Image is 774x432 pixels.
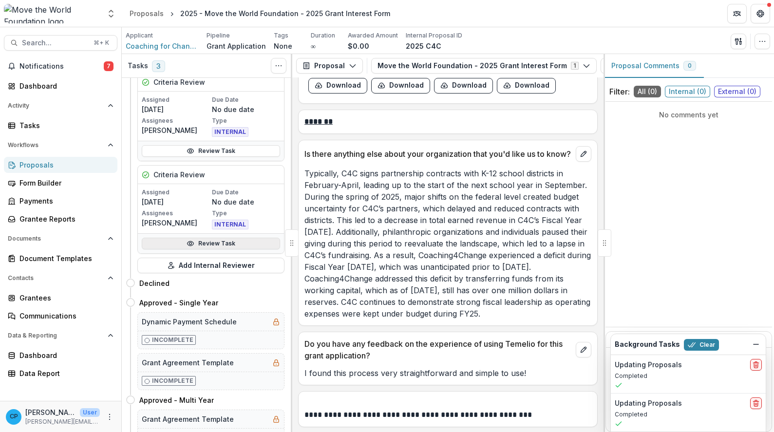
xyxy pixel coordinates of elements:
span: All ( 0 ) [634,86,661,97]
h5: Grant Agreement Template [142,357,234,368]
span: 7 [104,61,113,71]
button: Add Internal Reviewer [137,258,284,273]
a: Review Task [142,145,280,157]
div: Christina Pappas [10,413,18,420]
button: download-form-response [371,78,430,94]
div: Proposals [19,160,110,170]
p: Grant Application [207,41,266,51]
button: Partners [727,4,747,23]
button: More [104,411,115,423]
button: Toggle View Cancelled Tasks [271,58,286,74]
p: Duration [311,31,335,40]
span: Notifications [19,62,104,71]
p: Due Date [212,95,280,104]
p: Due Date [212,188,280,197]
p: Tags [274,31,288,40]
a: Grantee Reports [4,211,117,227]
p: I found this process very straightforward and simple to use! [304,367,591,379]
div: Form Builder [19,178,110,188]
button: download-form-response [434,78,493,94]
a: Coaching for Change Inc [126,41,199,51]
p: [PERSON_NAME] [142,218,210,228]
p: No due date [212,197,280,207]
h4: Declined [139,278,170,288]
button: Open Activity [4,98,117,113]
span: Internal ( 0 ) [665,86,710,97]
p: [DATE] [142,197,210,207]
p: Assignees [142,116,210,125]
span: 0 [688,62,692,69]
span: INTERNAL [212,127,248,137]
div: Payments [19,196,110,206]
div: Data Report [19,368,110,378]
p: 2025 C4C [406,41,441,51]
p: Internal Proposal ID [406,31,462,40]
div: ⌘ + K [92,38,111,48]
a: Form Builder [4,175,117,191]
a: Dashboard [4,347,117,363]
a: Tasks [4,117,117,133]
a: Review Task [142,238,280,249]
div: Dashboard [19,350,110,360]
span: Workflows [8,142,104,149]
p: Assignees [142,209,210,218]
button: Open Workflows [4,137,117,153]
p: User [80,408,100,417]
div: Tasks [19,120,110,131]
p: Is there anything else about your organization that you'd like us to know? [304,148,572,160]
h5: Criteria Review [153,169,205,180]
p: $0.00 [348,41,369,51]
span: Data & Reporting [8,332,104,339]
div: Proposals [130,8,164,19]
p: No due date [212,104,280,114]
button: Open entity switcher [104,4,118,23]
p: [PERSON_NAME][EMAIL_ADDRESS][DOMAIN_NAME] [25,417,100,426]
h2: Updating Proposals [615,399,682,408]
button: download-form-response [308,78,367,94]
div: Document Templates [19,253,110,263]
h4: Approved - Single Year [139,298,218,308]
p: No comments yet [609,110,768,120]
button: Clear [684,339,719,351]
button: Open Documents [4,231,117,246]
p: Pipeline [207,31,230,40]
p: Type [212,116,280,125]
p: ∞ [311,41,316,51]
button: Get Help [751,4,770,23]
button: Search... [4,35,117,51]
h3: Tasks [128,62,148,70]
a: Dashboard [4,78,117,94]
a: Proposals [4,157,117,173]
a: Data Report [4,365,117,381]
img: Move the World Foundation logo [4,4,100,23]
button: delete [750,397,762,409]
div: Dashboard [19,81,110,91]
p: Completed [615,410,762,419]
a: Proposals [126,6,168,20]
p: Completed [615,372,762,380]
button: View Attached Files [601,58,616,74]
h4: Approved - Multi Year [139,395,214,405]
div: 2025 - Move the World Foundation - 2025 Grant Interest Form [180,8,390,19]
button: Proposal [296,58,363,74]
button: edit [576,342,591,357]
div: Grantee Reports [19,214,110,224]
p: None [274,41,292,51]
a: Communications [4,308,117,324]
p: Awarded Amount [348,31,398,40]
p: [PERSON_NAME] [142,125,210,135]
p: [PERSON_NAME] [25,407,76,417]
button: Notifications7 [4,58,117,74]
span: Search... [22,39,88,47]
button: download-form-response [497,78,556,94]
h5: Criteria Review [153,77,205,87]
p: Applicant [126,31,153,40]
div: Grantees [19,293,110,303]
p: Filter: [609,86,630,97]
a: Payments [4,193,117,209]
p: Type [212,209,280,218]
p: Assigned [142,95,210,104]
nav: breadcrumb [126,6,394,20]
button: Dismiss [750,338,762,350]
button: Proposal Comments [604,54,704,78]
